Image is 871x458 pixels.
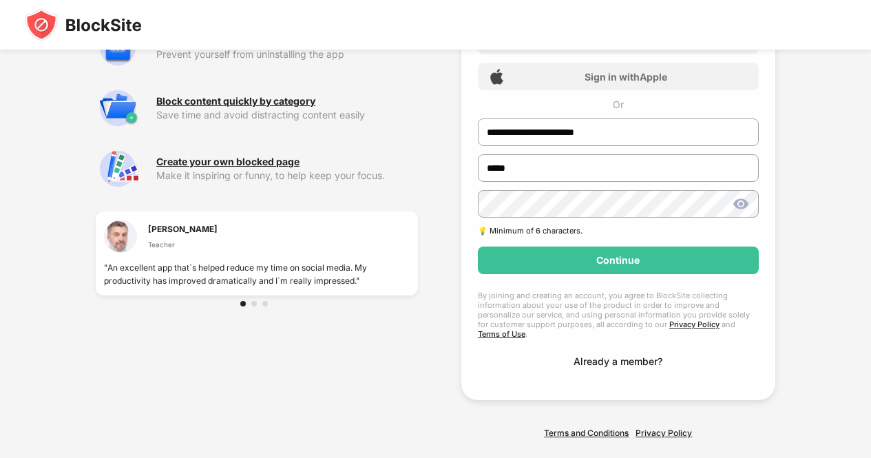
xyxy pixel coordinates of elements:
div: Continue [596,255,640,266]
div: [PERSON_NAME] [148,222,218,236]
a: Terms and Conditions [544,428,629,438]
div: Sign in with Apple [585,71,667,83]
img: premium-customize-block-page.svg [96,147,140,191]
div: Make it inspiring or funny, to help keep your focus. [156,170,417,181]
div: Or [613,98,624,110]
div: Block content quickly by category [156,96,315,107]
a: Privacy Policy [636,428,692,438]
a: Privacy Policy [669,320,720,329]
div: Teacher [148,239,218,250]
div: "An excellent app that`s helped reduce my time on social media. My productivity has improved dram... [104,261,409,287]
img: premium-category.svg [96,86,140,130]
div: 💡 Minimum of 6 characters. [478,226,759,236]
img: blocksite-icon-black.svg [25,8,142,41]
img: apple-icon.png [489,69,505,85]
img: show-password.svg [733,196,749,212]
div: By joining and creating an account, you agree to BlockSite collecting information about your use ... [478,291,759,339]
div: Save time and avoid distracting content easily [156,110,417,121]
a: Terms of Use [478,329,525,339]
img: testimonial-1.jpg [104,220,137,253]
div: Already a member? [574,355,662,367]
div: Create your own blocked page [156,156,300,167]
div: Prevent yourself from uninstalling the app [156,49,417,60]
